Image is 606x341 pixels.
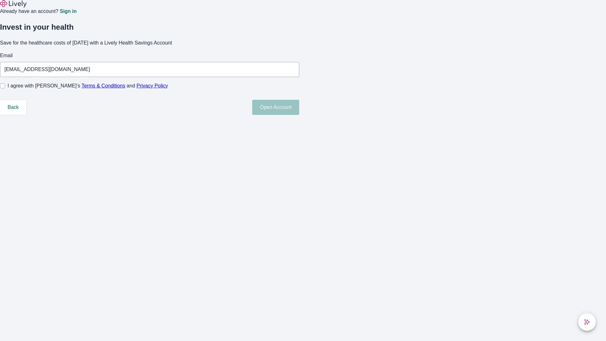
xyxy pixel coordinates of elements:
svg: Lively AI Assistant [584,319,590,325]
a: Privacy Policy [137,83,168,88]
button: chat [578,313,596,331]
a: Sign in [60,9,76,14]
a: Terms & Conditions [81,83,125,88]
span: I agree with [PERSON_NAME]’s and [8,82,168,90]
